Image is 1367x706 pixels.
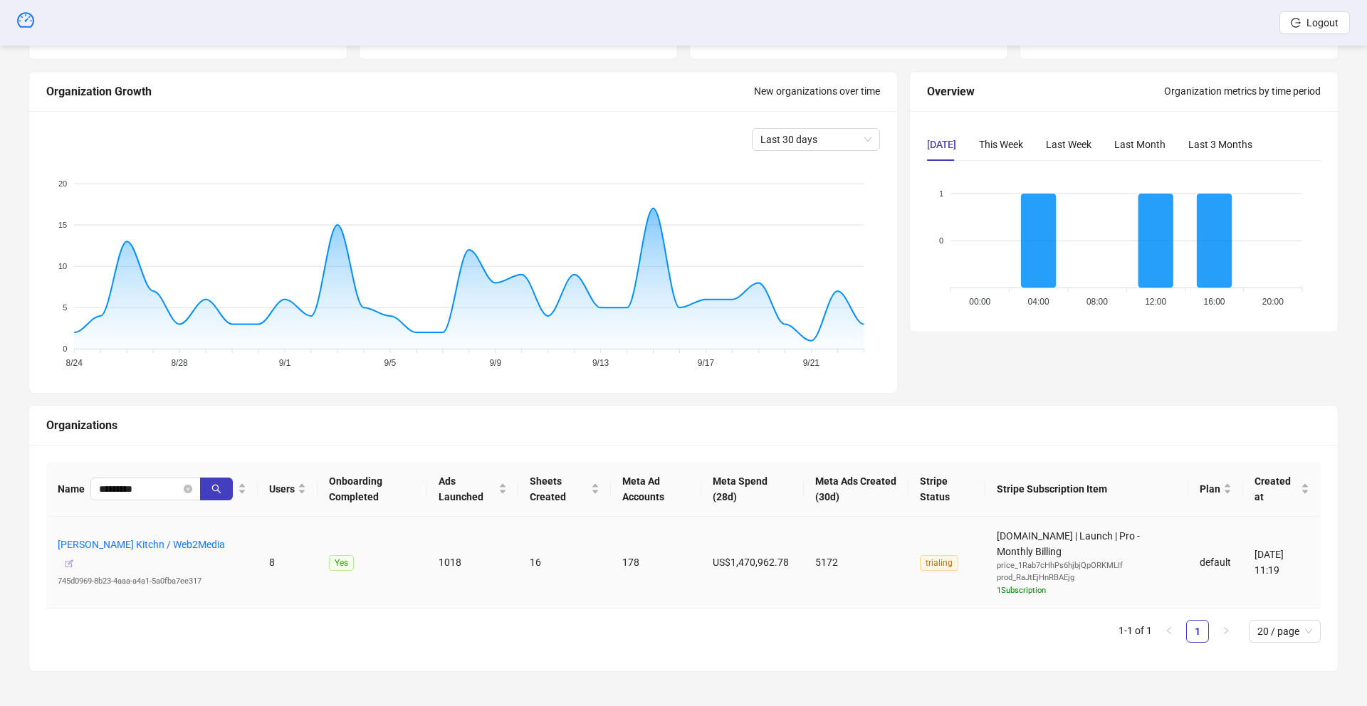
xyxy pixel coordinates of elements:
[171,358,188,368] tspan: 8/28
[1158,620,1180,643] li: Previous Page
[1028,297,1049,307] tspan: 04:00
[804,462,908,517] th: Meta Ads Created (30d)
[1187,621,1208,642] a: 1
[1204,297,1225,307] tspan: 16:00
[63,303,67,312] tspan: 5
[518,517,611,609] td: 16
[1306,17,1339,28] span: Logout
[17,11,34,28] span: dashboard
[46,83,754,100] div: Organization Growth
[997,559,1177,572] div: price_1Rab7cHhPs6hjbjQpORKMLIf
[970,297,991,307] tspan: 00:00
[258,517,318,609] td: 8
[1243,462,1321,517] th: Created at
[997,584,1177,597] div: 1 Subscription
[329,555,354,571] span: Yes
[1200,481,1220,497] span: Plan
[1046,137,1091,152] div: Last Week
[701,462,803,517] th: Meta Spend (28d)
[760,129,871,150] span: Last 30 days
[1215,620,1237,643] button: right
[66,358,83,368] tspan: 8/24
[1255,473,1298,505] span: Created at
[815,554,897,570] div: 5172
[1222,626,1230,635] span: right
[1114,137,1166,152] div: Last Month
[1165,626,1173,635] span: left
[518,462,611,517] th: Sheets Created
[939,189,943,197] tspan: 1
[1188,517,1243,609] td: default
[997,530,1177,597] span: [DOMAIN_NAME] | Launch | Pro - Monthly Billing
[279,358,291,368] tspan: 9/1
[1164,85,1321,97] span: Organization metrics by time period
[997,571,1177,584] div: prod_RaJtEjHnRBAEjg
[1186,620,1209,643] li: 1
[1158,620,1180,643] button: left
[439,473,496,505] span: Ads Launched
[927,137,956,152] div: [DATE]
[985,462,1188,517] th: Stripe Subscription Item
[58,262,67,270] tspan: 10
[1188,462,1243,517] th: Plan
[1188,137,1252,152] div: Last 3 Months
[939,236,943,245] tspan: 0
[754,85,880,97] span: New organizations over time
[622,554,690,570] div: 178
[979,137,1023,152] div: This Week
[58,575,246,588] div: 745d0969-8b23-4aaa-a4a1-5a0fba7ee317
[908,462,985,517] th: Stripe Status
[318,462,427,517] th: Onboarding Completed
[427,517,518,609] td: 1018
[1086,297,1108,307] tspan: 08:00
[489,358,501,368] tspan: 9/9
[1262,297,1284,307] tspan: 20:00
[611,462,701,517] th: Meta Ad Accounts
[1215,620,1237,643] li: Next Page
[58,220,67,228] tspan: 15
[58,539,225,550] a: [PERSON_NAME] Kitchn / Web2Media
[927,83,1164,100] div: Overview
[1291,18,1301,28] span: logout
[803,358,820,368] tspan: 9/21
[384,358,397,368] tspan: 9/5
[46,416,1321,434] div: Organizations
[58,179,67,187] tspan: 20
[184,485,192,493] button: close-circle
[1146,297,1167,307] tspan: 12:00
[269,481,295,497] span: Users
[1243,517,1321,609] td: [DATE] 11:19
[211,484,221,494] span: search
[200,478,233,500] button: search
[592,358,609,368] tspan: 9/13
[1257,621,1312,642] span: 20 / page
[63,344,67,353] tspan: 0
[698,358,715,368] tspan: 9/17
[920,555,958,571] span: trialing
[258,462,318,517] th: Users
[530,473,588,505] span: Sheets Created
[1279,11,1350,34] button: Logout
[701,517,803,609] td: US$1,470,962.78
[1249,620,1321,643] div: Page Size
[427,462,518,517] th: Ads Launched
[1119,620,1152,643] li: 1-1 of 1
